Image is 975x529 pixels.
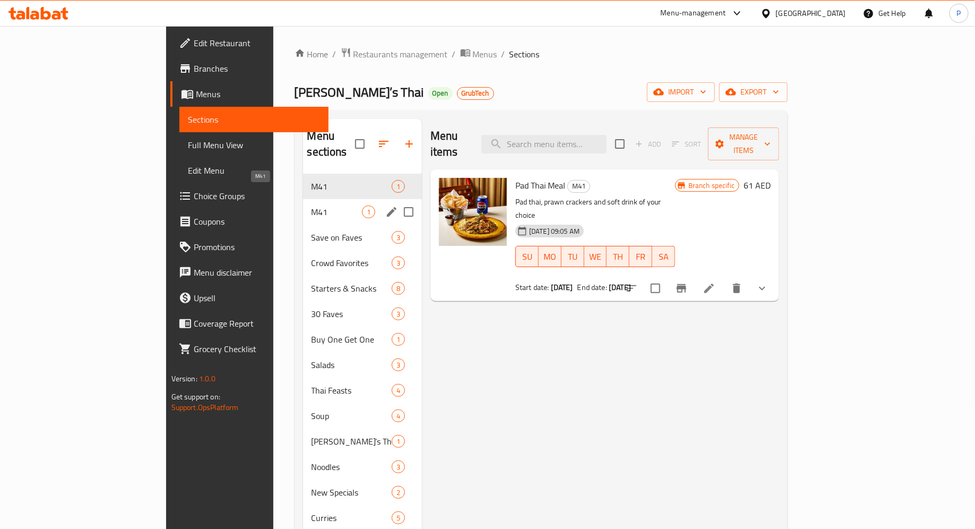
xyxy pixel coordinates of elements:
div: Salads3 [303,352,422,378]
span: Curries [312,511,392,524]
span: 3 [392,233,404,243]
div: Rosa’s Thai Monday BOGO [312,435,392,448]
svg: Show Choices [756,282,769,295]
h6: 61 AED [744,178,771,193]
li: / [333,48,336,61]
div: items [392,231,405,244]
div: Starters & Snacks [312,282,392,295]
span: FR [634,249,648,264]
span: Sections [188,113,321,126]
div: items [392,384,405,397]
span: Edit Menu [188,164,321,177]
div: items [392,180,405,193]
button: delete [724,276,749,301]
li: / [502,48,505,61]
span: 3 [392,258,404,268]
div: items [392,486,405,499]
span: GrubTech [458,89,494,98]
div: M41 [567,180,590,193]
span: Promotions [194,241,321,253]
span: Sections [510,48,540,61]
li: / [452,48,456,61]
div: Save on Faves3 [303,225,422,250]
a: Edit Menu [179,158,329,183]
div: items [392,308,405,320]
span: WE [589,249,603,264]
div: Save on Faves [312,231,392,244]
div: items [362,206,375,218]
div: Soup4 [303,403,422,429]
div: Noodles [312,460,392,473]
span: Version: [171,372,197,386]
span: Crowd Favorites [312,257,392,269]
span: Start date: [515,280,549,294]
span: 1 [392,182,404,192]
span: Restaurants management [353,48,448,61]
span: 1 [363,207,375,217]
nav: breadcrumb [295,47,788,61]
button: MO [539,246,562,267]
a: Menus [460,47,497,61]
div: items [392,257,405,269]
span: Select all sections [349,133,371,155]
a: Full Menu View [179,132,329,158]
a: Restaurants management [341,47,448,61]
span: Full Menu View [188,139,321,151]
span: Coverage Report [194,317,321,330]
div: Thai Feasts4 [303,378,422,403]
div: Buy One Get One1 [303,327,422,352]
div: New Specials [312,486,392,499]
div: items [392,460,405,473]
span: 8 [392,284,404,294]
div: Crowd Favorites3 [303,250,422,276]
span: Manage items [717,131,771,157]
span: Soup [312,409,392,422]
span: Sort sections [371,131,396,157]
div: [PERSON_NAME]’s Thai [DATE] BOGO1 [303,429,422,454]
a: Promotions [170,234,329,260]
a: Upsell [170,285,329,311]
a: Menu disclaimer [170,260,329,285]
span: 3 [392,309,404,319]
span: M41 [568,180,590,192]
div: 30 Faves [312,308,392,320]
img: Pad Thai Meal [439,178,507,246]
span: 3 [392,360,404,370]
button: import [647,82,715,102]
div: items [392,282,405,295]
div: [GEOGRAPHIC_DATA] [776,7,846,19]
button: TH [607,246,629,267]
span: Select to update [644,277,667,300]
span: Grocery Checklist [194,343,321,355]
span: Pad Thai Meal [515,177,565,193]
span: [PERSON_NAME]’s Thai [DATE] BOGO [312,435,392,448]
span: Menus [196,88,321,100]
a: Support.OpsPlatform [171,400,239,414]
button: Manage items [708,127,779,160]
div: M41 [312,180,392,193]
div: Noodles3 [303,454,422,480]
button: export [719,82,788,102]
span: [DATE] 09:05 AM [525,226,584,236]
div: items [392,435,405,448]
button: WE [584,246,607,267]
button: show more [749,276,775,301]
a: Coverage Report [170,311,329,336]
p: Pad thai, prawn crackers and soft drink of your choice [515,195,675,222]
a: Coupons [170,209,329,234]
div: items [392,333,405,346]
span: Edit Restaurant [194,37,321,49]
button: TU [562,246,584,267]
span: import [655,86,706,99]
span: Menu disclaimer [194,266,321,279]
button: Branch-specific-item [669,276,694,301]
b: [DATE] [609,280,631,294]
span: Upsell [194,292,321,304]
div: Open [428,87,453,100]
div: M411edit [303,199,422,225]
span: Thai Feasts [312,384,392,397]
span: 1 [392,335,404,345]
span: 4 [392,411,404,421]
